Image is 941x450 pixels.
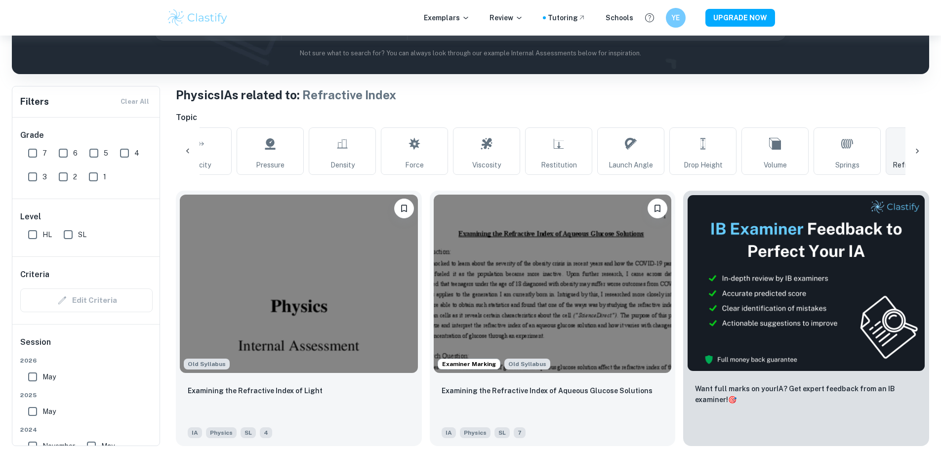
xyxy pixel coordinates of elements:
button: Bookmark [394,199,414,218]
img: Thumbnail [687,195,925,371]
button: YE [666,8,686,28]
h6: YE [670,12,681,23]
span: SL [78,229,86,240]
span: 5 [104,148,108,159]
button: Help and Feedback [641,9,658,26]
h6: Level [20,211,153,223]
span: Old Syllabus [184,359,230,369]
span: Drop Height [684,160,723,170]
a: Tutoring [548,12,586,23]
p: Exemplars [424,12,470,23]
span: Viscosity [472,160,501,170]
span: 2024 [20,425,153,434]
span: 7 [42,148,47,159]
a: Schools [606,12,633,23]
a: Examiner MarkingStarting from the May 2025 session, the Physics IA requirements have changed. It'... [430,191,676,446]
img: Physics IA example thumbnail: Examining the Refractive Index of Light [180,195,418,373]
span: 1 [103,171,106,182]
span: May [42,371,56,382]
h6: Session [20,336,153,356]
span: 3 [42,171,47,182]
p: Not sure what to search for? You can always look through our example Internal Assessments below f... [20,48,921,58]
span: 🎯 [728,396,736,404]
span: IA [188,427,202,438]
p: Examining the Refractive Index of Aqueous Glucose Solutions [442,385,653,396]
h6: Filters [20,95,49,109]
span: Physics [206,427,237,438]
span: 4 [134,148,139,159]
span: SL [494,427,510,438]
span: Pressure [256,160,285,170]
button: UPGRADE NOW [705,9,775,27]
span: 2 [73,171,77,182]
a: ThumbnailWant full marks on yourIA? Get expert feedback from an IB examiner! [683,191,929,446]
h6: Topic [176,112,929,123]
button: Bookmark [648,199,667,218]
span: 7 [514,427,526,438]
span: Restitution [541,160,577,170]
div: Starting from the May 2025 session, the Physics IA requirements have changed. It's OK to refer to... [184,359,230,369]
span: IA [442,427,456,438]
span: 6 [73,148,78,159]
span: 2026 [20,356,153,365]
span: HL [42,229,52,240]
div: Criteria filters are unavailable when searching by topic [20,288,153,312]
span: 2025 [20,391,153,400]
span: May [42,406,56,417]
h6: Criteria [20,269,49,281]
span: Volume [764,160,787,170]
span: Force [405,160,424,170]
img: Physics IA example thumbnail: Examining the Refractive Index of Aqueou [434,195,672,373]
p: Want full marks on your IA ? Get expert feedback from an IB examiner! [695,383,917,405]
span: SL [241,427,256,438]
p: Review [490,12,523,23]
p: Examining the Refractive Index of Light [188,385,323,396]
h1: Physics IAs related to: [176,86,929,104]
div: Starting from the May 2025 session, the Physics IA requirements have changed. It's OK to refer to... [504,359,550,369]
span: Springs [835,160,859,170]
span: Old Syllabus [504,359,550,369]
span: Launch Angle [609,160,653,170]
span: Physics [460,427,491,438]
span: Examiner Marking [438,360,500,368]
span: 4 [260,427,272,438]
span: Density [330,160,355,170]
img: Clastify logo [166,8,229,28]
a: Starting from the May 2025 session, the Physics IA requirements have changed. It's OK to refer to... [176,191,422,446]
span: Refractive Index [302,88,396,102]
h6: Grade [20,129,153,141]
